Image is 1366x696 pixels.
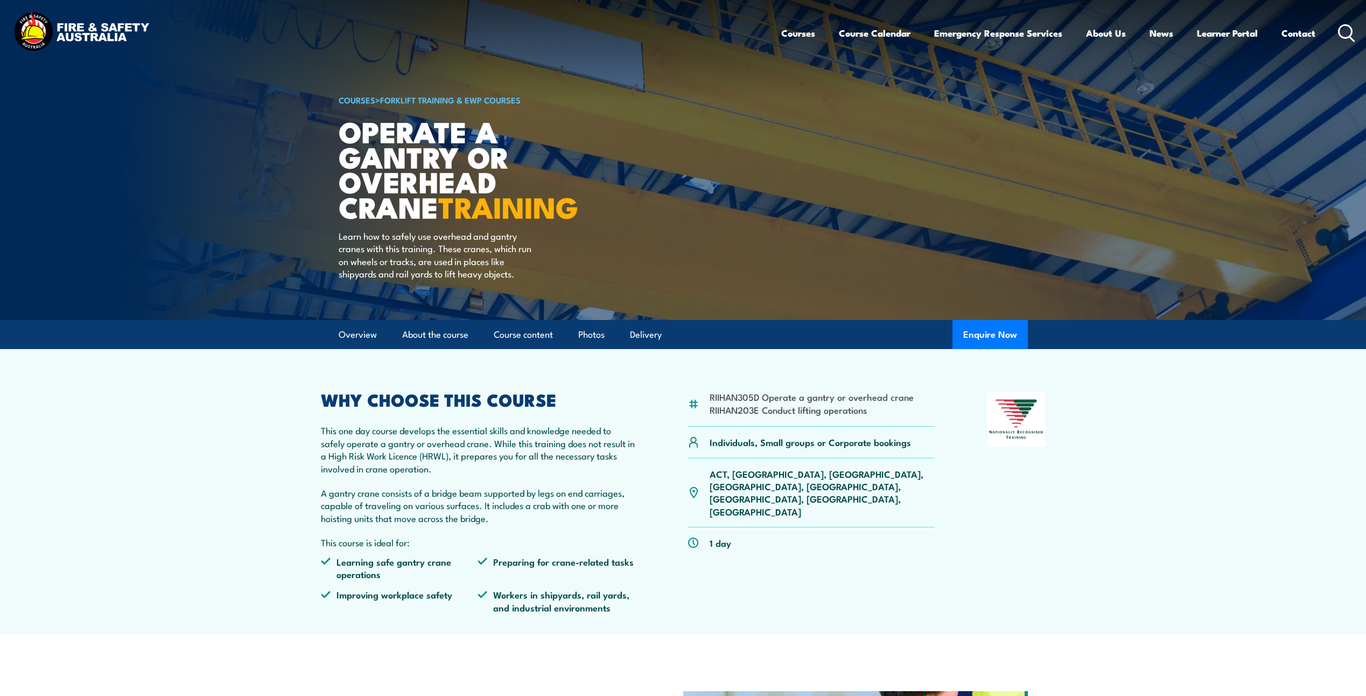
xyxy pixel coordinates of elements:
li: RIIHAN305D Operate a gantry or overhead crane [710,391,914,403]
p: This one day course develops the essential skills and knowledge needed to safely operate a gantry... [321,424,635,475]
a: Delivery [630,321,662,349]
p: A gantry crane consists of a bridge beam supported by legs on end carriages, capable of traveling... [321,486,635,524]
a: About the course [402,321,468,349]
p: 1 day [710,537,731,549]
a: Forklift Training & EWP Courses [380,94,521,106]
li: Learning safe gantry crane operations [321,555,478,581]
img: Nationally Recognised Training logo. [987,392,1046,447]
button: Enquire Now [952,320,1028,349]
a: Course Calendar [839,19,910,47]
a: About Us [1086,19,1126,47]
a: News [1150,19,1173,47]
a: Course content [494,321,553,349]
p: ACT, [GEOGRAPHIC_DATA], [GEOGRAPHIC_DATA], [GEOGRAPHIC_DATA], [GEOGRAPHIC_DATA], [GEOGRAPHIC_DATA... [710,468,935,518]
a: Emergency Response Services [934,19,1062,47]
a: Learner Portal [1197,19,1258,47]
li: Workers in shipyards, rail yards, and industrial environments [478,588,635,614]
a: Contact [1281,19,1315,47]
p: Learn how to safely use overhead and gantry cranes with this training. These cranes, which run on... [339,229,535,280]
li: Preparing for crane-related tasks [478,555,635,581]
h1: Operate a Gantry or Overhead Crane [339,119,605,219]
li: RIIHAN203E Conduct lifting operations [710,403,914,416]
a: Overview [339,321,377,349]
li: Improving workplace safety [321,588,478,614]
p: This course is ideal for: [321,536,635,548]
p: Individuals, Small groups or Corporate bookings [710,436,911,448]
strong: TRAINING [438,184,578,228]
h2: WHY CHOOSE THIS COURSE [321,392,635,407]
a: COURSES [339,94,375,106]
h6: > [339,93,605,106]
a: Photos [578,321,605,349]
a: Courses [781,19,815,47]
